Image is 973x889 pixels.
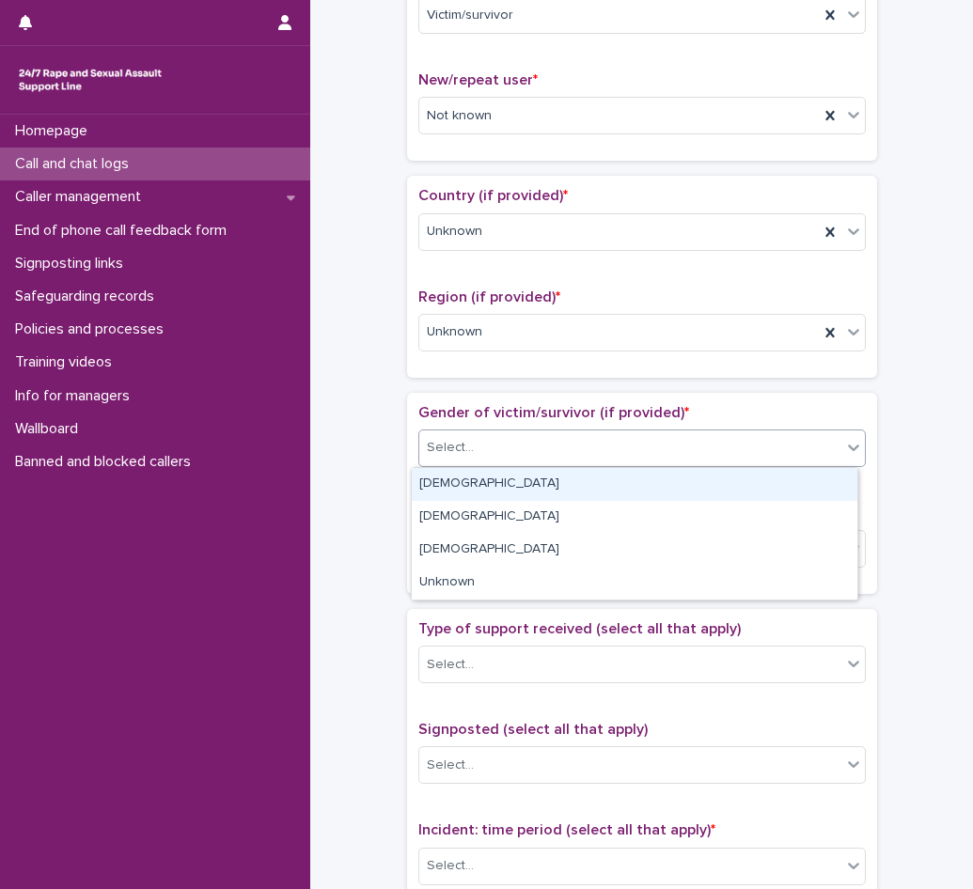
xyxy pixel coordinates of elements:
[418,72,538,87] span: New/repeat user
[418,621,741,636] span: Type of support received (select all that apply)
[8,353,127,371] p: Training videos
[427,322,482,342] span: Unknown
[8,288,169,305] p: Safeguarding records
[427,655,474,675] div: Select...
[15,61,165,99] img: rhQMoQhaT3yELyF149Cw
[427,756,474,775] div: Select...
[8,320,179,338] p: Policies and processes
[427,6,513,25] span: Victim/survivor
[8,122,102,140] p: Homepage
[418,722,648,737] span: Signposted (select all that apply)
[427,438,474,458] div: Select...
[8,453,206,471] p: Banned and blocked callers
[8,420,93,438] p: Wallboard
[418,289,560,304] span: Region (if provided)
[427,856,474,876] div: Select...
[412,468,857,501] div: Female
[418,822,715,837] span: Incident: time period (select all that apply)
[412,534,857,567] div: Non-binary
[418,405,689,420] span: Gender of victim/survivor (if provided)
[412,501,857,534] div: Male
[8,188,156,206] p: Caller management
[8,387,145,405] p: Info for managers
[427,222,482,242] span: Unknown
[8,155,144,173] p: Call and chat logs
[412,567,857,600] div: Unknown
[427,106,492,126] span: Not known
[8,222,242,240] p: End of phone call feedback form
[8,255,138,273] p: Signposting links
[418,188,568,203] span: Country (if provided)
